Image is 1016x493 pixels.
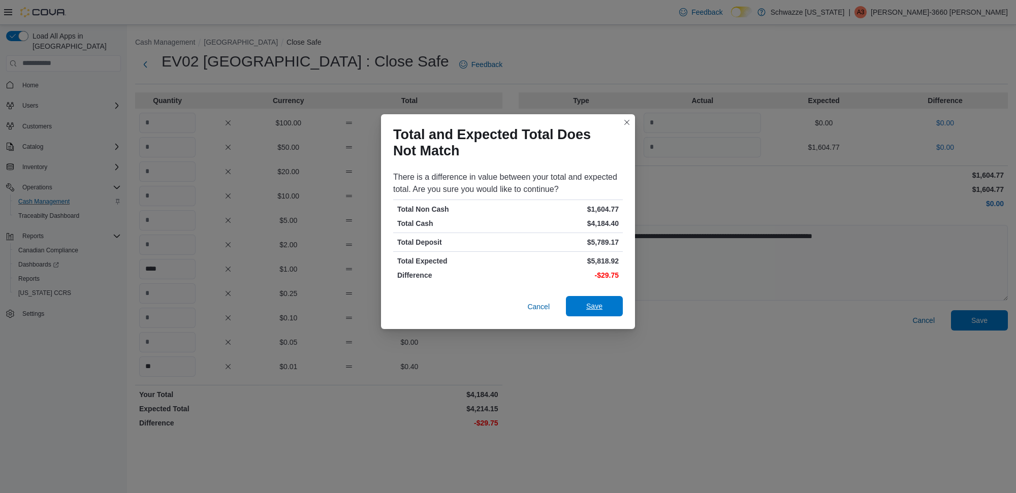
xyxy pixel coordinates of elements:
h1: Total and Expected Total Does Not Match [393,126,615,159]
p: Total Expected [397,256,506,266]
p: $1,604.77 [510,204,619,214]
span: Cancel [527,302,550,312]
p: $5,789.17 [510,237,619,247]
button: Cancel [523,297,554,317]
p: $4,184.40 [510,218,619,228]
p: Total Non Cash [397,204,506,214]
p: Total Cash [397,218,506,228]
span: Save [586,301,602,311]
button: Closes this modal window [621,116,633,128]
p: $5,818.92 [510,256,619,266]
button: Save [566,296,623,316]
div: There is a difference in value between your total and expected total. Are you sure you would like... [393,171,623,195]
p: Difference [397,270,506,280]
p: Total Deposit [397,237,506,247]
p: -$29.75 [510,270,619,280]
